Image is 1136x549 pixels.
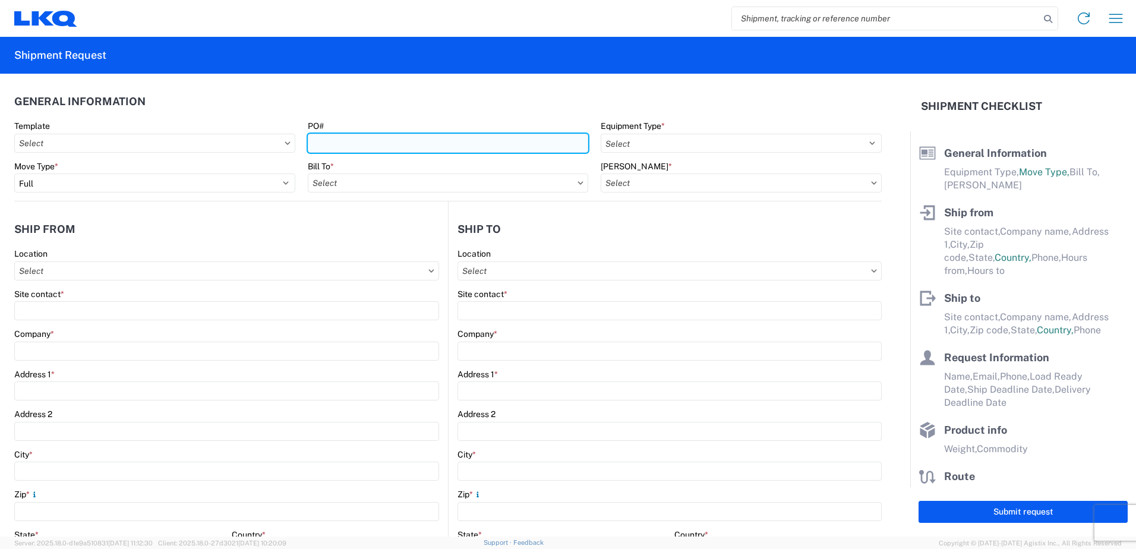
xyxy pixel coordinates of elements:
a: Support [484,539,513,546]
span: Company name, [1000,311,1072,323]
label: Location [14,248,48,259]
label: Address 1 [14,369,55,380]
label: Template [14,121,50,131]
label: Company [457,329,497,339]
span: Move Type, [1019,166,1069,178]
span: City, [950,324,970,336]
label: Site contact [457,289,507,299]
span: State, [968,252,995,263]
span: City, [950,239,970,250]
span: Zip code, [970,324,1011,336]
span: Server: 2025.18.0-d1e9a510831 [14,539,153,547]
span: Copyright © [DATE]-[DATE] Agistix Inc., All Rights Reserved [939,538,1122,548]
label: State [457,529,482,540]
label: Country [674,529,708,540]
span: Phone, [1000,371,1030,382]
label: State [14,529,39,540]
label: City [457,449,476,460]
label: PO# [308,121,324,131]
span: Request Information [944,351,1049,364]
label: Move Type [14,161,58,172]
label: Zip [457,489,482,500]
span: Company name, [1000,226,1072,237]
span: Name, [944,371,973,382]
span: Phone, [1031,252,1061,263]
span: Site contact, [944,311,1000,323]
label: Company [14,329,54,339]
input: Select [14,134,295,153]
label: Address 2 [457,409,496,419]
label: Equipment Type [601,121,665,131]
span: Route [944,470,975,482]
input: Select [14,261,439,280]
span: Hours to [967,265,1005,276]
h2: General Information [14,96,146,108]
span: Ship from [944,206,993,219]
input: Select [601,173,882,193]
input: Select [308,173,589,193]
h2: Ship from [14,223,75,235]
label: Location [457,248,491,259]
label: Country [232,529,266,540]
input: Select [457,261,882,280]
span: Product info [944,424,1007,436]
span: Client: 2025.18.0-27d3021 [158,539,286,547]
a: Feedback [513,539,544,546]
span: Email, [973,371,1000,382]
span: Equipment Type, [944,166,1019,178]
span: State, [1011,324,1037,336]
label: City [14,449,33,460]
label: Zip [14,489,39,500]
label: Address 1 [457,369,498,380]
span: [DATE] 10:20:09 [238,539,286,547]
button: Submit request [919,501,1128,523]
label: Bill To [308,161,334,172]
span: Phone [1074,324,1101,336]
span: [DATE] 11:12:30 [108,539,153,547]
span: Ship Deadline Date, [967,384,1055,395]
h2: Shipment Request [14,48,106,62]
label: Address 2 [14,409,52,419]
label: Site contact [14,289,64,299]
span: Bill To, [1069,166,1100,178]
span: Commodity [977,443,1028,455]
span: Ship to [944,292,980,304]
h2: Ship to [457,223,501,235]
span: Site contact, [944,226,1000,237]
span: Country, [995,252,1031,263]
span: General Information [944,147,1047,159]
h2: Shipment Checklist [921,99,1042,113]
span: Country, [1037,324,1074,336]
label: [PERSON_NAME] [601,161,672,172]
span: Weight, [944,443,977,455]
span: [PERSON_NAME] [944,179,1022,191]
input: Shipment, tracking or reference number [732,7,1040,30]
